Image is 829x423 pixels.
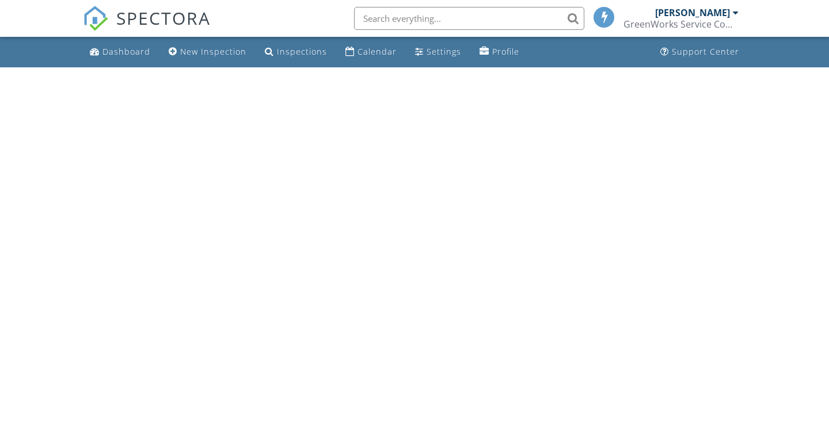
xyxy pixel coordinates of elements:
[656,41,744,63] a: Support Center
[354,7,584,30] input: Search everything...
[341,41,401,63] a: Calendar
[260,41,332,63] a: Inspections
[116,6,211,30] span: SPECTORA
[492,46,519,57] div: Profile
[277,46,327,57] div: Inspections
[410,41,466,63] a: Settings
[83,16,211,40] a: SPECTORA
[164,41,251,63] a: New Inspection
[672,46,739,57] div: Support Center
[623,18,739,30] div: GreenWorks Service Company
[427,46,461,57] div: Settings
[655,7,730,18] div: [PERSON_NAME]
[102,46,150,57] div: Dashboard
[358,46,397,57] div: Calendar
[83,6,108,31] img: The Best Home Inspection Software - Spectora
[85,41,155,63] a: Dashboard
[475,41,524,63] a: Profile
[180,46,246,57] div: New Inspection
